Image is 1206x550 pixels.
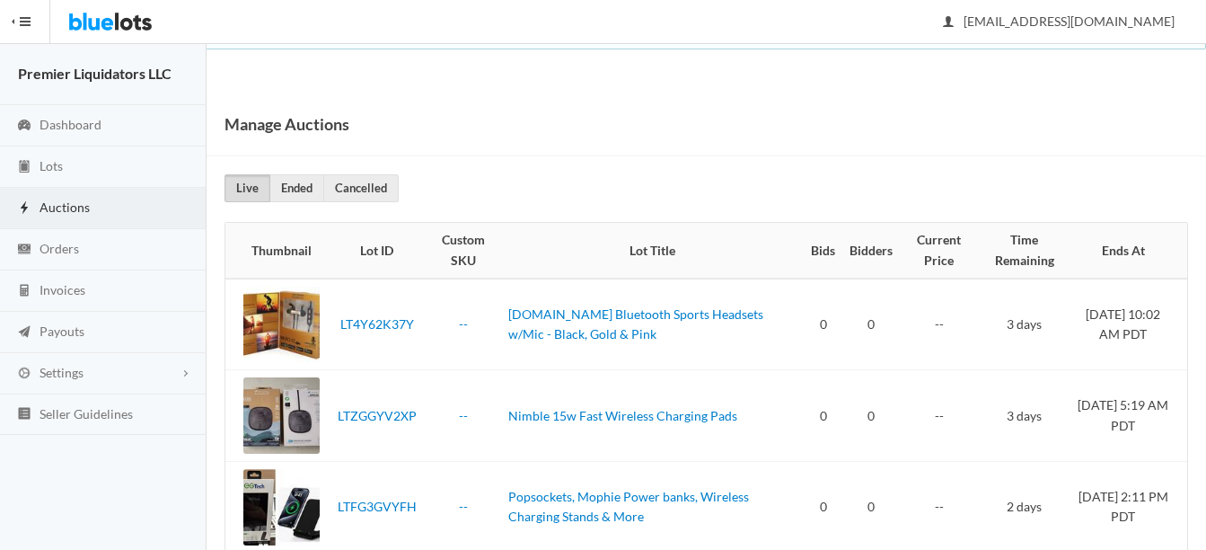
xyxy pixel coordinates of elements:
[224,174,270,202] a: Live
[40,241,79,256] span: Orders
[842,370,900,462] td: 0
[508,306,763,342] a: [DOMAIN_NAME] Bluetooth Sports Headsets w/Mic - Black, Gold & Pink
[842,279,900,370] td: 0
[40,282,85,297] span: Invoices
[1070,279,1187,370] td: [DATE] 10:02 AM PDT
[340,316,414,332] a: LT4Y62K37Y
[939,14,957,31] ion-icon: person
[900,279,978,370] td: --
[804,279,842,370] td: 0
[40,406,133,421] span: Seller Guidelines
[40,158,63,173] span: Lots
[15,118,33,135] ion-icon: speedometer
[804,370,842,462] td: 0
[338,408,417,423] a: LTZGGYV2XP
[269,174,324,202] a: Ended
[900,223,978,279] th: Current Price
[15,200,33,217] ion-icon: flash
[40,117,101,132] span: Dashboard
[804,223,842,279] th: Bids
[459,499,468,514] a: --
[427,223,501,279] th: Custom SKU
[225,223,327,279] th: Thumbnail
[40,200,90,215] span: Auctions
[18,65,172,82] strong: Premier Liquidators LLC
[15,366,33,383] ion-icon: cog
[1070,370,1187,462] td: [DATE] 5:19 AM PDT
[15,159,33,176] ion-icon: clipboard
[323,174,399,202] a: Cancelled
[978,370,1070,462] td: 3 days
[501,223,804,279] th: Lot Title
[15,283,33,300] ion-icon: calculator
[15,242,33,259] ion-icon: cash
[327,223,427,279] th: Lot ID
[40,324,84,339] span: Payouts
[459,408,468,423] a: --
[508,489,749,525] a: Popsockets, Mophie Power banks, Wireless Charging Stands & More
[459,316,468,332] a: --
[900,370,978,462] td: --
[978,279,1070,370] td: 3 days
[1070,223,1187,279] th: Ends At
[15,406,33,423] ion-icon: list box
[15,324,33,342] ion-icon: paper plane
[842,223,900,279] th: Bidders
[224,111,349,137] h1: Manage Auctions
[338,499,417,514] a: LTFG3GVYFH
[944,13,1175,29] span: [EMAIL_ADDRESS][DOMAIN_NAME]
[978,223,1070,279] th: Time Remaining
[40,365,84,380] span: Settings
[508,408,737,423] a: Nimble 15w Fast Wireless Charging Pads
